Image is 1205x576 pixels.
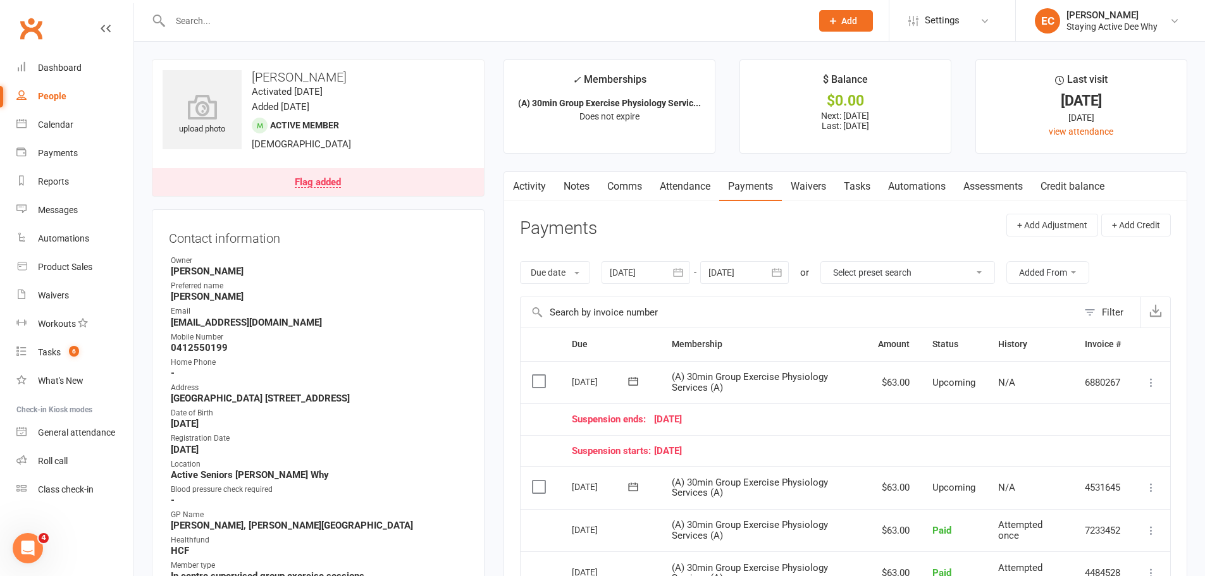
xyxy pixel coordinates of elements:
span: Upcoming [932,482,975,493]
a: Tasks [835,172,879,201]
a: Attendance [651,172,719,201]
a: Workouts [16,310,133,338]
td: 7233452 [1073,509,1132,552]
div: Home Phone [171,357,467,369]
div: Blood pressure check required [171,484,467,496]
span: Does not expire [579,111,640,121]
span: [DEMOGRAPHIC_DATA] [252,138,351,150]
button: Filter [1078,297,1140,328]
th: Invoice # [1073,328,1132,360]
a: Credit balance [1032,172,1113,201]
a: Dashboard [16,54,133,82]
a: Calendar [16,111,133,139]
a: Clubworx [15,13,47,44]
a: Tasks 6 [16,338,133,367]
span: Attempted once [998,519,1042,541]
th: History [987,328,1073,360]
div: [DATE] [572,372,630,391]
button: Add [819,10,873,32]
a: Assessments [955,172,1032,201]
div: What's New [38,376,83,386]
a: Reports [16,168,133,196]
button: Due date [520,261,590,284]
div: Filter [1102,305,1123,320]
div: [DATE] [572,446,1121,457]
strong: [GEOGRAPHIC_DATA] [STREET_ADDRESS] [171,393,467,404]
span: Active member [270,120,339,130]
div: Workouts [38,319,76,329]
div: Automations [38,233,89,243]
a: General attendance kiosk mode [16,419,133,447]
strong: - [171,367,467,379]
div: General attendance [38,427,115,438]
div: Roll call [38,456,68,466]
span: 4 [39,533,49,543]
a: Waivers [782,172,835,201]
a: Activity [504,172,555,201]
time: Added [DATE] [252,101,309,113]
div: $0.00 [751,94,939,107]
div: Memberships [572,71,646,95]
strong: [DATE] [171,418,467,429]
span: 6 [69,346,79,357]
a: Automations [879,172,955,201]
strong: [PERSON_NAME], [PERSON_NAME][GEOGRAPHIC_DATA] [171,520,467,531]
div: Owner [171,255,467,267]
a: Product Sales [16,253,133,281]
span: Add [841,16,857,26]
div: or [800,265,809,280]
strong: HCF [171,545,467,556]
td: $63.00 [867,466,921,509]
td: 4531645 [1073,466,1132,509]
strong: Active Seniors [PERSON_NAME] Why [171,469,467,481]
th: Status [921,328,987,360]
a: Automations [16,224,133,253]
div: Date of Birth [171,407,467,419]
a: Comms [598,172,651,201]
div: GP Name [171,509,467,521]
span: (A) 30min Group Exercise Physiology Services (A) [672,371,828,393]
a: Payments [719,172,782,201]
time: Activated [DATE] [252,86,323,97]
div: Location [171,458,467,470]
div: Product Sales [38,262,92,272]
input: Search... [166,12,803,30]
td: $63.00 [867,509,921,552]
a: Roll call [16,447,133,475]
div: Staying Active Dee Why [1066,21,1158,32]
div: Class check-in [38,484,94,494]
div: Payments [38,148,78,158]
strong: (A) 30min Group Exercise Physiology Servic... [518,98,701,108]
a: view attendance [1049,126,1113,137]
h3: Payments [520,219,597,238]
div: Member type [171,560,467,572]
h3: Contact information [169,226,467,245]
span: N/A [998,482,1015,493]
button: + Add Credit [1101,214,1171,236]
p: Next: [DATE] Last: [DATE] [751,111,939,131]
strong: - [171,494,467,506]
h3: [PERSON_NAME] [163,70,474,84]
span: (A) 30min Group Exercise Physiology Services (A) [672,519,828,541]
td: $63.00 [867,361,921,404]
span: Suspension ends: [572,414,654,425]
span: Paid [932,525,951,536]
strong: [PERSON_NAME] [171,266,467,277]
strong: [PERSON_NAME] [171,291,467,302]
th: Due [560,328,660,360]
div: Calendar [38,119,73,130]
th: Membership [660,328,867,360]
div: EC [1035,8,1060,34]
div: [DATE] [572,477,630,496]
strong: 0412550199 [171,342,467,353]
strong: [DATE] [171,444,467,455]
div: [DATE] [572,414,1121,425]
div: Reports [38,176,69,187]
a: Waivers [16,281,133,310]
span: N/A [998,377,1015,388]
i: ✓ [572,74,581,86]
a: Messages [16,196,133,224]
a: Notes [555,172,598,201]
span: Settings [925,6,960,35]
div: upload photo [163,94,242,136]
